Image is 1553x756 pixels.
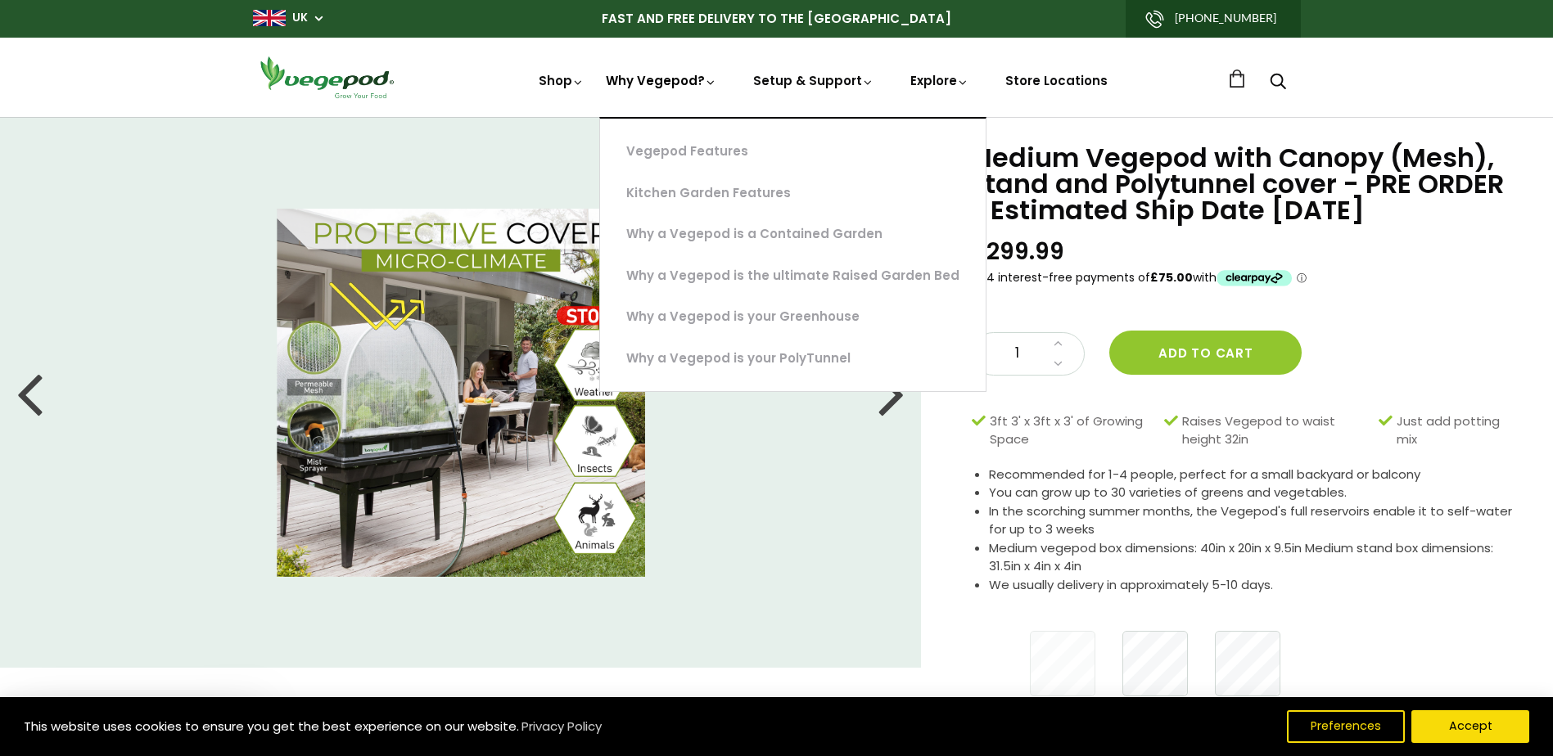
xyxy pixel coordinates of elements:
[519,712,604,741] a: Privacy Policy (opens in a new tab)
[253,54,400,101] img: Vegepod
[1182,412,1371,449] span: Raises Vegepod to waist height 32in
[1049,353,1068,375] a: Decrease quantity by 1
[600,338,986,380] a: Why a Vegepod is your PolyTunnel
[972,236,1064,267] span: £299.99
[600,131,986,173] a: Vegepod Features
[24,718,519,735] span: This website uses cookies to ensure you get the best experience on our website.
[1411,710,1529,743] button: Accept
[1109,331,1302,375] button: Add to cart
[539,72,585,89] a: Shop
[989,502,1512,539] li: In the scorching summer months, the Vegepod's full reservoirs enable it to self-water for up to 3...
[910,72,969,89] a: Explore
[989,484,1512,502] li: You can grow up to 30 varieties of greens and vegetables.
[989,343,1045,364] span: 1
[989,466,1512,484] li: Recommended for 1-4 people, perfect for a small backyard or balcony
[1397,412,1504,449] span: Just add potting mix
[990,412,1155,449] span: 3ft 3' x 3ft x 3' of Growing Space
[277,209,645,577] img: Medium Vegepod with Canopy (Mesh), Stand and Polytunnel cover - PRE ORDER - Estimated Ship Date O...
[1270,74,1286,92] a: Search
[753,72,874,89] a: Setup & Support
[600,296,986,338] a: Why a Vegepod is your Greenhouse
[1287,710,1405,743] button: Preferences
[606,72,717,200] a: Why Vegepod?
[600,214,986,255] a: Why a Vegepod is a Contained Garden
[600,173,986,214] a: Kitchen Garden Features
[1005,72,1108,89] a: Store Locations
[968,145,1512,223] h1: Medium Vegepod with Canopy (Mesh), Stand and Polytunnel cover - PRE ORDER - Estimated Ship Date [...
[253,10,286,26] img: gb_large.png
[600,255,986,297] a: Why a Vegepod is the ultimate Raised Garden Bed
[989,576,1512,595] li: We usually delivery in approximately 5-10 days.
[1049,333,1068,354] a: Increase quantity by 1
[989,539,1512,576] li: Medium vegepod box dimensions: 40in x 20in x 9.5in Medium stand box dimensions: 31.5in x 4in x 4in
[292,10,308,26] a: UK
